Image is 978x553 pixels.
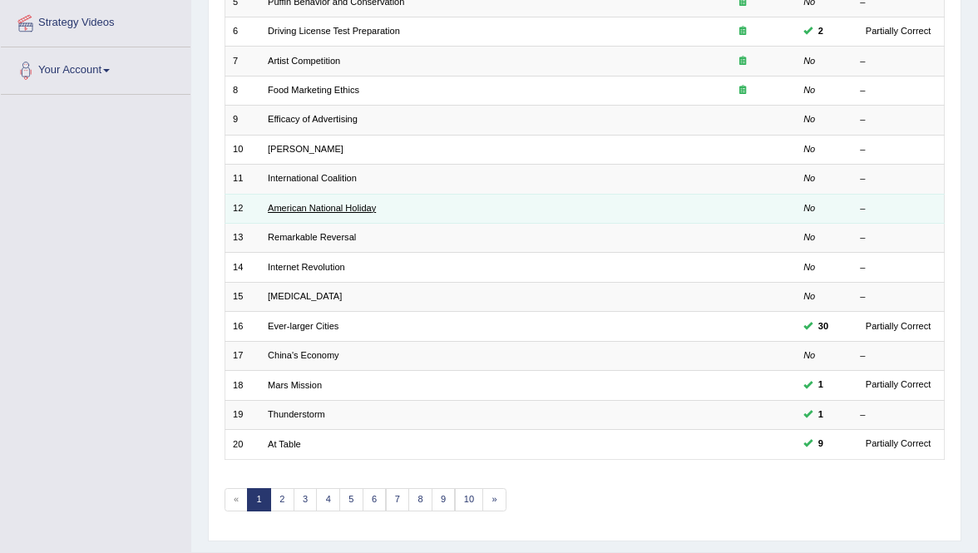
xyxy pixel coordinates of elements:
[803,144,815,154] em: No
[803,262,815,272] em: No
[225,76,260,105] td: 8
[225,135,260,164] td: 10
[225,371,260,400] td: 18
[408,488,432,511] a: 8
[860,202,936,215] div: –
[225,165,260,194] td: 11
[860,231,936,244] div: –
[225,224,260,253] td: 13
[860,55,936,68] div: –
[268,203,376,213] a: American National Holiday
[225,47,260,76] td: 7
[225,430,260,459] td: 20
[813,319,834,334] span: You cannot take this question anymore
[268,144,343,154] a: [PERSON_NAME]
[268,262,345,272] a: Internet Revolution
[860,349,936,363] div: –
[225,488,249,511] span: «
[432,488,456,511] a: 9
[813,407,828,422] span: You can still take this question
[225,400,260,429] td: 19
[860,172,936,185] div: –
[268,56,340,66] a: Artist Competition
[268,232,356,242] a: Remarkable Reversal
[860,261,936,274] div: –
[268,439,301,449] a: At Table
[268,409,325,419] a: Thunderstorm
[803,203,815,213] em: No
[860,378,936,393] div: Partially Correct
[860,408,936,422] div: –
[268,321,338,331] a: Ever-larger Cities
[860,84,936,97] div: –
[225,17,260,46] td: 6
[803,85,815,95] em: No
[698,55,788,68] div: Exam occurring question
[363,488,387,511] a: 6
[268,85,359,95] a: Food Marketing Ethics
[813,378,828,393] span: You can still take this question
[860,113,936,126] div: –
[268,173,357,183] a: International Coalition
[247,488,271,511] a: 1
[860,437,936,452] div: Partially Correct
[225,106,260,135] td: 9
[268,291,342,301] a: [MEDICAL_DATA]
[294,488,318,511] a: 3
[803,56,815,66] em: No
[225,312,260,341] td: 16
[860,24,936,39] div: Partially Correct
[268,380,322,390] a: Mars Mission
[803,232,815,242] em: No
[268,26,400,36] a: Driving License Test Preparation
[860,319,936,334] div: Partially Correct
[813,437,828,452] span: You can still take this question
[860,143,936,156] div: –
[803,291,815,301] em: No
[698,84,788,97] div: Exam occurring question
[225,253,260,282] td: 14
[813,24,828,39] span: You can still take this question
[386,488,410,511] a: 7
[860,290,936,304] div: –
[225,341,260,370] td: 17
[482,488,506,511] a: »
[268,114,358,124] a: Efficacy of Advertising
[1,47,190,89] a: Your Account
[455,488,484,511] a: 10
[225,194,260,223] td: 12
[270,488,294,511] a: 2
[225,282,260,311] td: 15
[803,350,815,360] em: No
[698,25,788,38] div: Exam occurring question
[268,350,339,360] a: China's Economy
[316,488,340,511] a: 4
[803,173,815,183] em: No
[803,114,815,124] em: No
[339,488,363,511] a: 5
